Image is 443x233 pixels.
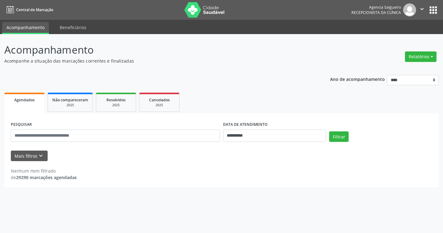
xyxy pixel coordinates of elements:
button: Mais filtroskeyboard_arrow_down [11,151,48,161]
span: Não compareceram [52,97,88,103]
div: 2025 [144,103,175,108]
div: Nenhum item filtrado [11,168,77,174]
a: Acompanhamento [2,22,49,34]
strong: 29290 marcações agendadas [16,174,77,180]
span: Resolvidos [106,97,126,103]
p: Ano de acompanhamento [330,75,385,83]
span: Central de Marcação [16,7,53,12]
p: Acompanhamento [4,42,308,58]
a: Central de Marcação [4,5,53,15]
p: Acompanhe a situação das marcações correntes e finalizadas [4,58,308,64]
i:  [419,6,425,12]
div: 2025 [101,103,131,108]
span: Agendados [14,97,35,103]
div: de [11,174,77,181]
img: img [403,3,416,16]
a: Beneficiários [55,22,91,33]
span: Cancelados [149,97,170,103]
button: apps [428,5,439,15]
label: DATA DE ATENDIMENTO [223,120,268,130]
label: PESQUISAR [11,120,32,130]
button: Relatórios [405,51,437,62]
div: 2025 [52,103,88,108]
div: Agencia Salgueiro [351,5,401,10]
button: Filtrar [329,131,349,142]
i: keyboard_arrow_down [37,152,44,159]
span: Recepcionista da clínica [351,10,401,15]
button:  [416,3,428,16]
